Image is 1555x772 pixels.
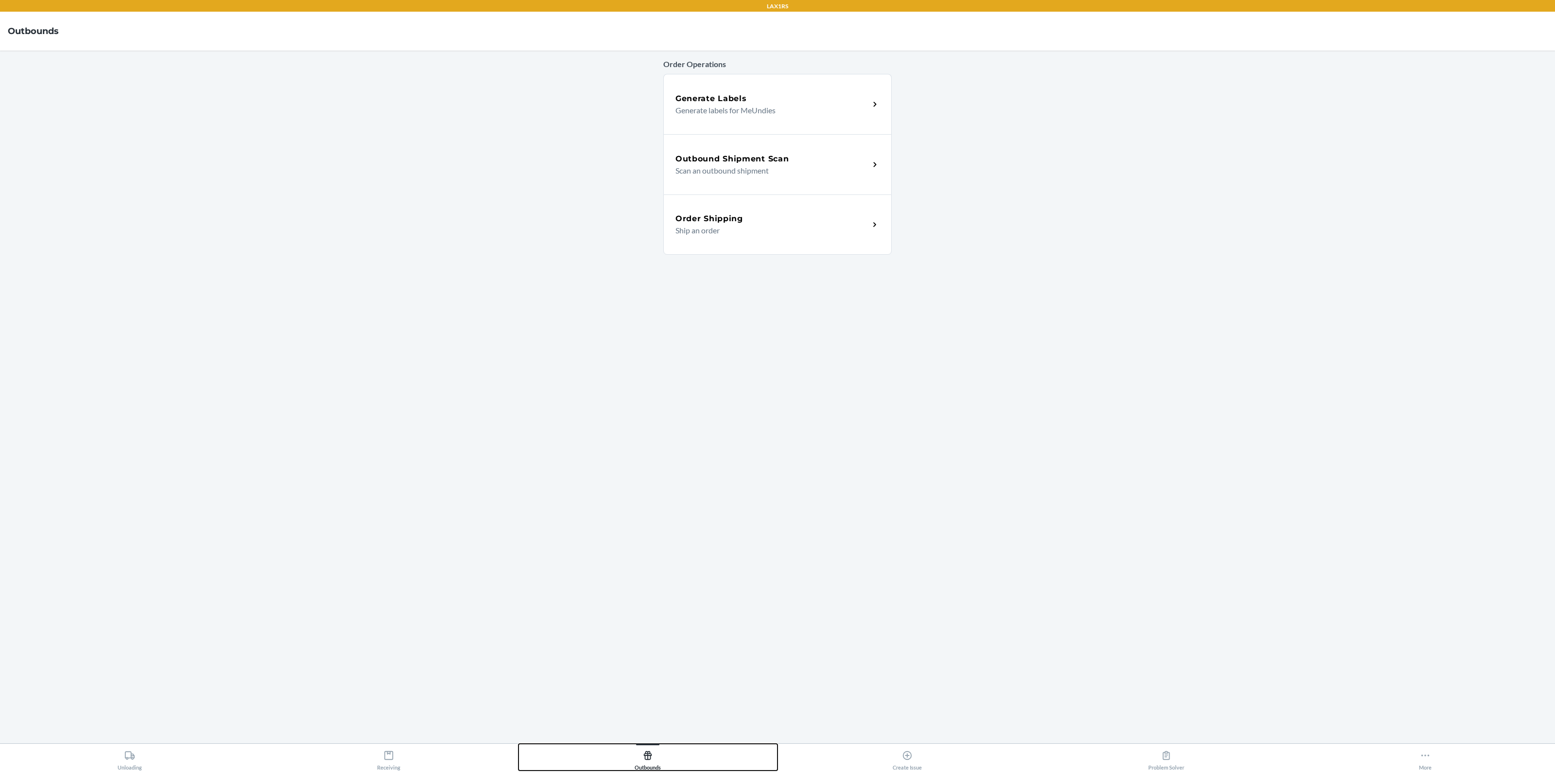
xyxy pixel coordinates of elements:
[675,93,747,105] h5: Generate Labels
[377,746,400,771] div: Receiving
[663,58,892,70] p: Order Operations
[1419,746,1432,771] div: More
[675,225,862,236] p: Ship an order
[635,746,661,771] div: Outbounds
[8,25,59,37] h4: Outbounds
[663,134,892,194] a: Outbound Shipment ScanScan an outbound shipment
[663,194,892,255] a: Order ShippingShip an order
[1037,744,1296,771] button: Problem Solver
[675,105,862,116] p: Generate labels for MeUndies
[767,2,788,11] p: LAX1RS
[663,74,892,134] a: Generate LabelsGenerate labels for MeUndies
[675,165,862,176] p: Scan an outbound shipment
[777,744,1037,771] button: Create Issue
[675,213,743,225] h5: Order Shipping
[675,153,789,165] h5: Outbound Shipment Scan
[1148,746,1184,771] div: Problem Solver
[518,744,777,771] button: Outbounds
[1296,744,1555,771] button: More
[118,746,142,771] div: Unloading
[893,746,922,771] div: Create Issue
[259,744,518,771] button: Receiving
